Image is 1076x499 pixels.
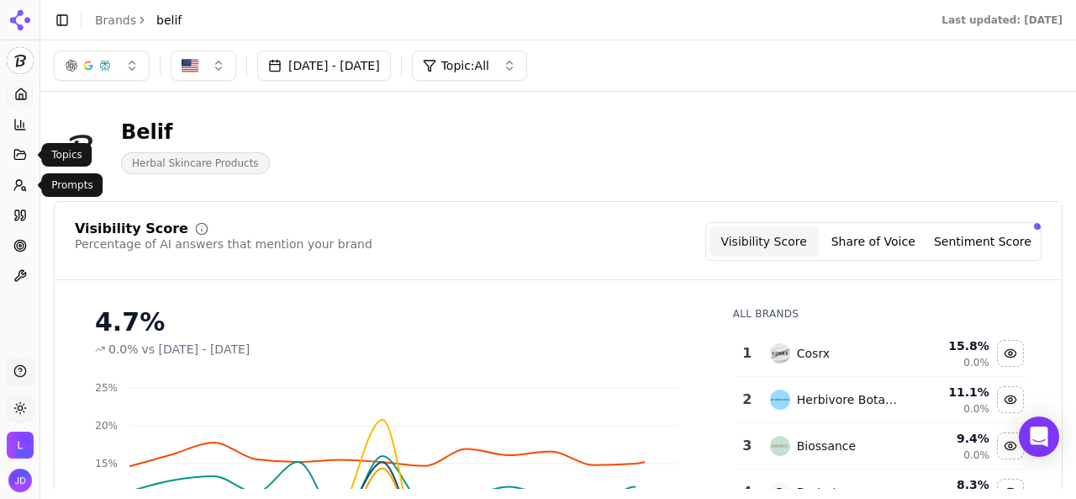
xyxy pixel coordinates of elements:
[797,391,902,408] div: Herbivore Botanicals
[95,458,118,470] tspan: 15%
[182,57,198,74] img: US
[7,432,34,459] img: LG H&H
[95,307,699,337] div: 4.7%
[797,345,830,362] div: Cosrx
[441,57,489,74] span: Topic: All
[709,226,819,257] button: Visibility Score
[770,436,790,456] img: biossance
[7,47,34,74] img: belif
[915,337,989,354] div: 15.8 %
[1019,417,1059,457] div: Open Intercom Messenger
[735,331,1028,377] tr: 1cosrxCosrx15.8%0.0%Hide cosrx data
[915,384,989,401] div: 11.1 %
[819,226,928,257] button: Share of Voice
[41,173,103,197] div: Prompts
[997,340,1024,367] button: Hide cosrx data
[915,430,989,447] div: 9.4 %
[941,13,1063,27] div: Last updated: [DATE]
[95,382,118,394] tspan: 25%
[156,12,182,29] span: belif
[963,449,989,462] span: 0.0%
[8,469,32,492] img: Juan Dolan
[770,343,790,364] img: cosrx
[735,377,1028,423] tr: 2herbivore botanicalsHerbivore Botanicals11.1%0.0%Hide herbivore botanicals data
[95,12,182,29] nav: breadcrumb
[8,469,32,492] button: Open user button
[7,47,34,74] button: Current brand: belif
[75,222,188,236] div: Visibility Score
[735,423,1028,470] tr: 3biossanceBiossance9.4%0.0%Hide biossance data
[108,341,139,358] span: 0.0%
[741,436,753,456] div: 3
[997,433,1024,459] button: Hide biossance data
[121,152,270,174] span: Herbal Skincare Products
[95,420,118,432] tspan: 20%
[741,343,753,364] div: 1
[142,341,251,358] span: vs [DATE] - [DATE]
[121,119,270,146] div: Belif
[963,402,989,416] span: 0.0%
[95,13,136,27] a: Brands
[41,143,92,167] div: Topics
[257,50,391,81] button: [DATE] - [DATE]
[770,390,790,410] img: herbivore botanicals
[54,119,108,173] img: belif
[997,386,1024,413] button: Hide herbivore botanicals data
[733,307,1028,321] div: All Brands
[915,476,989,493] div: 8.3 %
[7,432,34,459] button: Open organization switcher
[75,236,372,252] div: Percentage of AI answers that mention your brand
[741,390,753,410] div: 2
[928,226,1037,257] button: Sentiment Score
[963,356,989,369] span: 0.0%
[797,438,856,454] div: Biossance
